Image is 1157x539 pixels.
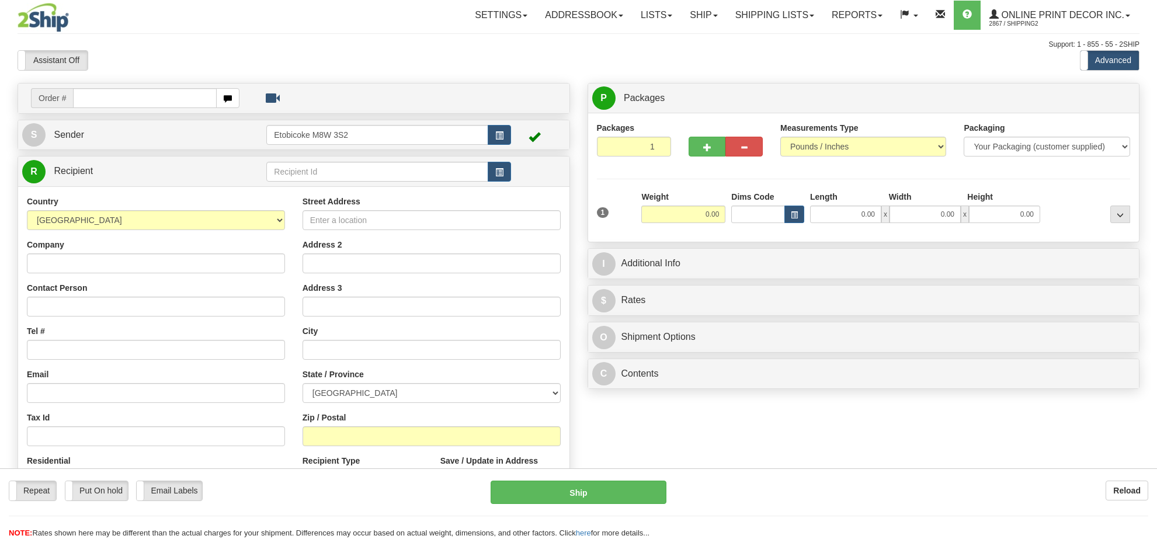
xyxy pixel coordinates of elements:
[27,239,64,251] label: Company
[889,191,912,203] label: Width
[18,40,1139,50] div: Support: 1 - 855 - 55 - 2SHIP
[303,282,342,294] label: Address 3
[1080,51,1139,69] label: Advanced
[303,210,561,230] input: Enter a location
[31,88,73,108] span: Order #
[137,481,201,500] label: Email Labels
[22,123,46,147] span: S
[22,123,266,147] a: S Sender
[967,191,993,203] label: Height
[466,1,536,30] a: Settings
[1130,210,1156,329] iframe: chat widget
[592,252,1135,276] a: IAdditional Info
[999,10,1124,20] span: Online Print Decor Inc.
[27,196,58,207] label: Country
[491,481,666,504] button: Ship
[22,159,239,183] a: R Recipient
[1110,206,1130,223] div: ...
[597,207,609,218] span: 1
[65,481,127,500] label: Put On hold
[27,455,71,467] label: Residential
[592,289,616,312] span: $
[9,528,32,537] span: NOTE:
[810,191,838,203] label: Length
[18,51,88,69] label: Assistant Off
[641,191,668,203] label: Weight
[22,160,46,183] span: R
[592,362,1135,386] a: CContents
[989,18,1077,30] span: 2867 / Shipping2
[592,86,1135,110] a: P Packages
[303,239,342,251] label: Address 2
[964,122,1005,134] label: Packaging
[731,191,774,203] label: Dims Code
[54,166,93,176] span: Recipient
[881,206,890,223] span: x
[780,122,859,134] label: Measurements Type
[303,196,360,207] label: Street Address
[632,1,681,30] a: Lists
[54,130,84,140] span: Sender
[727,1,823,30] a: Shipping lists
[27,325,45,337] label: Tel #
[592,362,616,385] span: C
[592,288,1135,312] a: $Rates
[303,325,318,337] label: City
[823,1,891,30] a: Reports
[18,3,69,32] img: logo2867.jpg
[592,326,616,349] span: O
[536,1,632,30] a: Addressbook
[303,412,346,423] label: Zip / Postal
[266,162,488,182] input: Recipient Id
[592,325,1135,349] a: OShipment Options
[440,455,561,478] label: Save / Update in Address Book
[597,122,635,134] label: Packages
[27,412,50,423] label: Tax Id
[303,455,360,467] label: Recipient Type
[303,368,364,380] label: State / Province
[981,1,1139,30] a: Online Print Decor Inc. 2867 / Shipping2
[961,206,969,223] span: x
[27,368,48,380] label: Email
[1106,481,1148,500] button: Reload
[27,282,87,294] label: Contact Person
[592,86,616,110] span: P
[576,528,591,537] a: here
[266,125,488,145] input: Sender Id
[9,481,56,500] label: Repeat
[592,252,616,276] span: I
[624,93,665,103] span: Packages
[681,1,726,30] a: Ship
[1113,486,1141,495] b: Reload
